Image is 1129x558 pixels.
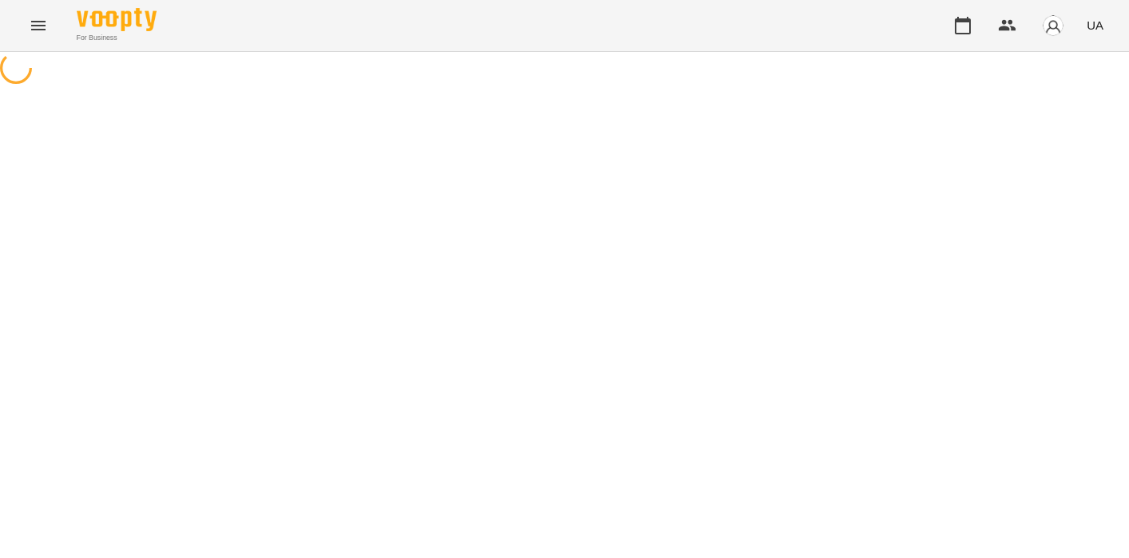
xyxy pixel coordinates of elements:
span: UA [1087,17,1103,34]
img: avatar_s.png [1042,14,1064,37]
button: UA [1080,10,1110,40]
button: Menu [19,6,58,45]
img: Voopty Logo [77,8,157,31]
span: For Business [77,33,157,43]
